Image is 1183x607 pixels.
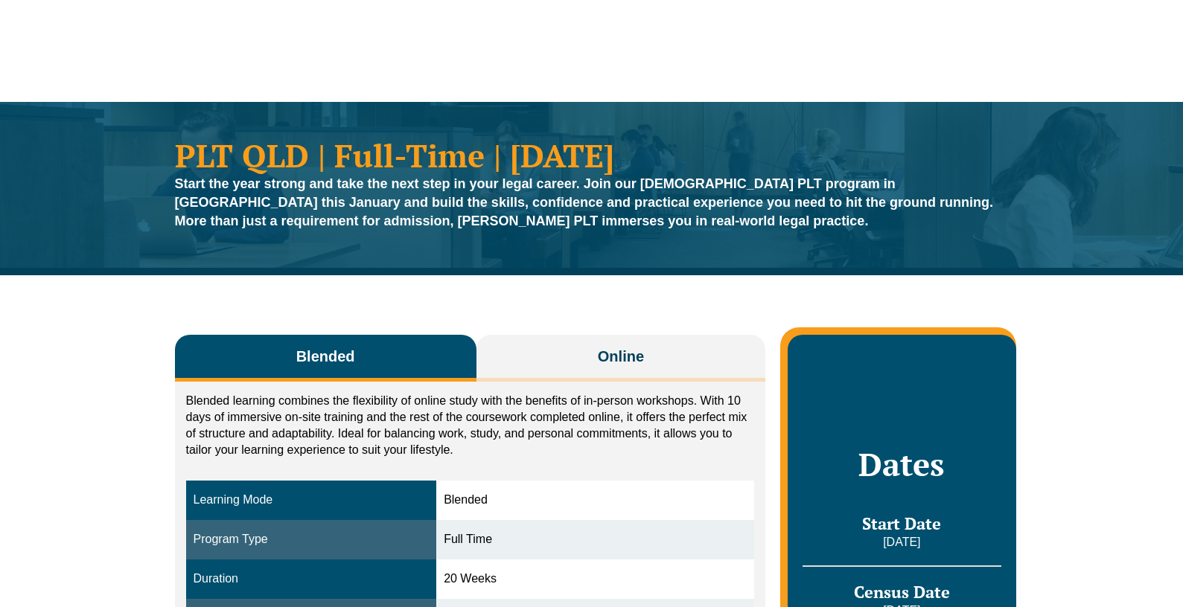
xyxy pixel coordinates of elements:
[175,176,994,228] strong: Start the year strong and take the next step in your legal career. Join our [DEMOGRAPHIC_DATA] PL...
[296,346,355,367] span: Blended
[194,571,430,588] div: Duration
[444,571,747,588] div: 20 Weeks
[862,513,941,534] span: Start Date
[803,446,1001,483] h2: Dates
[175,139,1009,171] h1: PLT QLD | Full-Time | [DATE]
[803,534,1001,550] p: [DATE]
[444,531,747,548] div: Full Time
[194,531,430,548] div: Program Type
[854,581,950,603] span: Census Date
[598,346,644,367] span: Online
[186,393,755,458] p: Blended learning combines the flexibility of online study with the benefits of in-person workshop...
[194,492,430,509] div: Learning Mode
[444,492,747,509] div: Blended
